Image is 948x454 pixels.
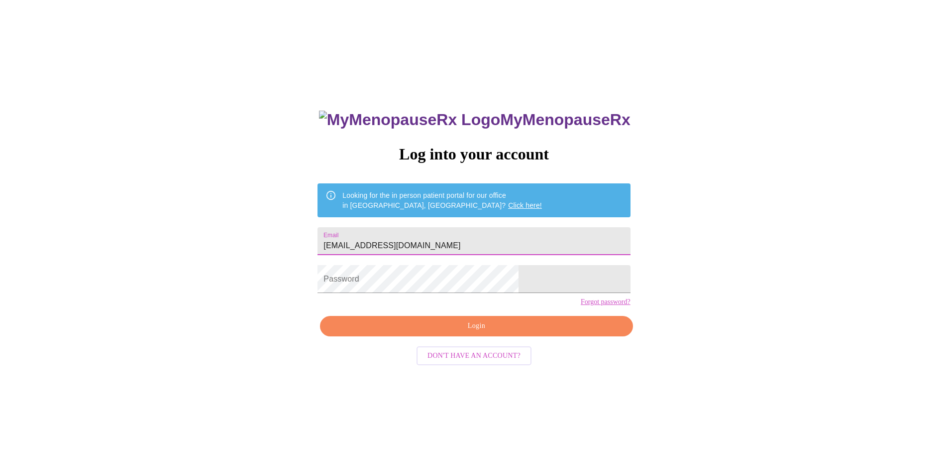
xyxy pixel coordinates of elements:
[319,111,500,129] img: MyMenopauseRx Logo
[508,201,542,209] a: Click here!
[427,350,521,362] span: Don't have an account?
[331,320,621,332] span: Login
[414,351,534,359] a: Don't have an account?
[320,316,632,336] button: Login
[319,111,631,129] h3: MyMenopauseRx
[317,145,630,163] h3: Log into your account
[342,186,542,214] div: Looking for the in person patient portal for our office in [GEOGRAPHIC_DATA], [GEOGRAPHIC_DATA]?
[417,346,531,366] button: Don't have an account?
[581,298,631,306] a: Forgot password?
